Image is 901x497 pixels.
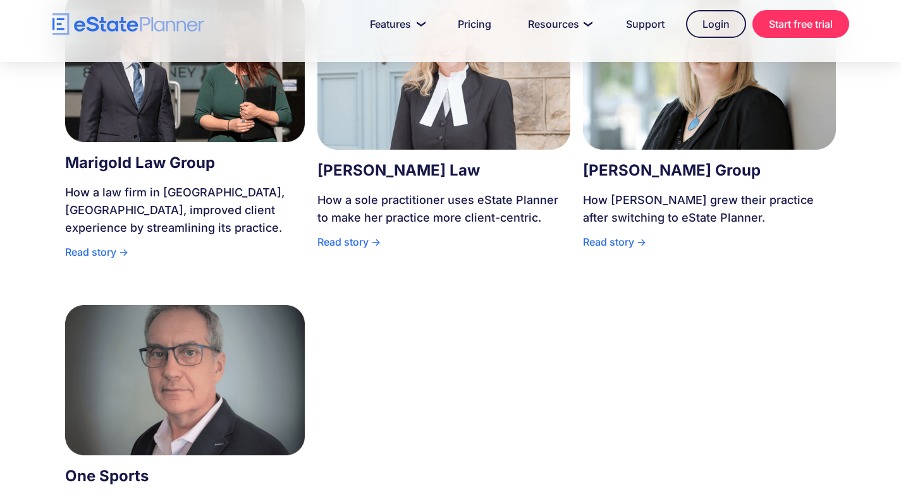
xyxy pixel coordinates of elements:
div: How a sole practitioner uses eState Planner to make her practice more client-centric. [317,191,570,233]
div: Read story -> [317,233,570,257]
div: How a law firm in [GEOGRAPHIC_DATA], [GEOGRAPHIC_DATA], improved client experience by streamlinin... [65,184,305,243]
a: Start free trial [752,10,849,38]
div: Read story -> [583,233,836,257]
h3: Marigold Law Group [65,148,305,177]
a: Pricing [443,11,506,37]
a: Features [355,11,436,37]
h3: [PERSON_NAME] Group [583,156,836,185]
h3: [PERSON_NAME] Law [317,156,570,185]
a: Login [686,10,746,38]
a: Resources [513,11,604,37]
a: Support [611,11,680,37]
div: Read story -> [65,243,305,267]
a: home [52,13,204,35]
div: How [PERSON_NAME] grew their practice after switching to eState Planner. [583,191,836,233]
h3: One Sports [65,462,305,491]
